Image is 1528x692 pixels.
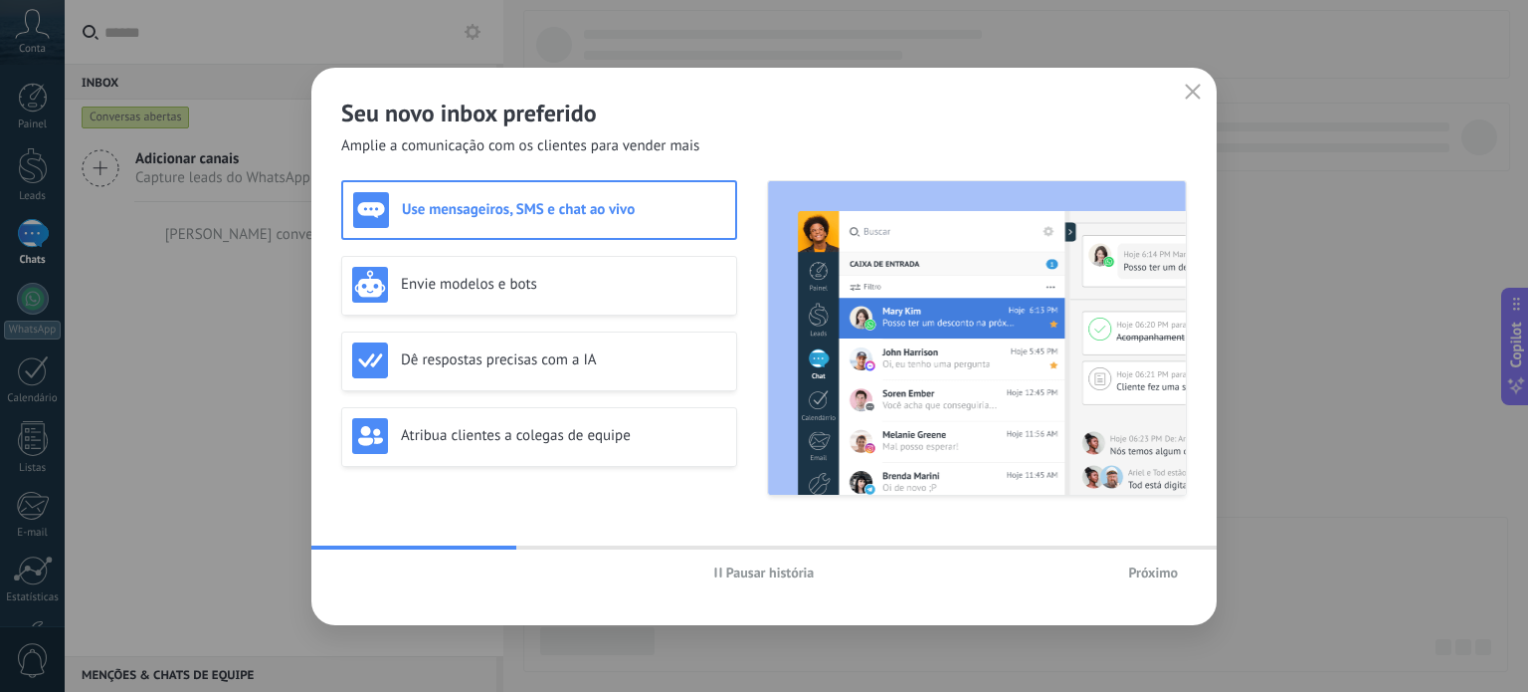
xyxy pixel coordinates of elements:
[726,566,815,579] span: Pausar história
[1128,566,1178,579] span: Próximo
[341,98,1187,128] h2: Seu novo inbox preferido
[1119,558,1187,587] button: Próximo
[705,558,824,587] button: Pausar história
[341,136,699,156] span: Amplie a comunicação com os clientes para vender mais
[401,350,726,369] h3: Dê respostas precisas com a IA
[401,275,726,294] h3: Envie modelos e bots
[401,426,726,445] h3: Atribua clientes a colegas de equipe
[402,200,725,219] h3: Use mensageiros, SMS e chat ao vivo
